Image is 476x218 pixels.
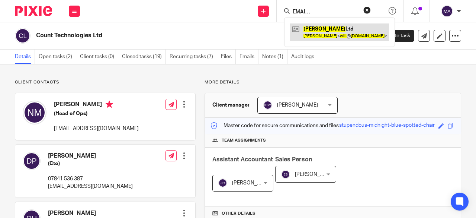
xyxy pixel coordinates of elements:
img: svg%3E [441,5,453,17]
img: svg%3E [218,178,227,187]
span: Sales Person [275,157,312,162]
a: Recurring tasks (7) [170,50,217,64]
h3: Client manager [212,101,250,109]
p: Client contacts [15,79,196,85]
a: Audit logs [291,50,318,64]
h5: (Cto) [48,160,133,167]
p: [EMAIL_ADDRESS][DOMAIN_NAME] [54,125,139,132]
p: [EMAIL_ADDRESS][DOMAIN_NAME] [48,183,133,190]
i: Primary [106,101,113,108]
img: svg%3E [281,170,290,179]
a: Emails [239,50,258,64]
h4: [PERSON_NAME] [48,209,96,217]
h4: [PERSON_NAME] [48,152,133,160]
span: [PERSON_NAME] [277,102,318,108]
span: Team assignments [222,138,266,143]
h2: Count Technologies Ltd [36,32,295,40]
p: 07841 536 387 [48,175,133,183]
input: Search [292,9,358,16]
img: svg%3E [23,101,46,124]
a: Closed tasks (19) [122,50,166,64]
img: svg%3E [23,152,41,170]
h4: [PERSON_NAME] [54,101,139,110]
h5: (Head of Ops) [54,110,139,117]
span: [PERSON_NAME] [295,172,336,177]
p: Master code for secure communications and files [210,122,339,129]
a: Open tasks (2) [39,50,76,64]
a: Files [221,50,236,64]
button: Clear [363,6,371,14]
a: Details [15,50,35,64]
a: Client tasks (0) [80,50,118,64]
a: Notes (1) [262,50,287,64]
img: svg%3E [263,101,272,110]
span: Assistant Accountant [212,157,273,162]
span: Other details [222,211,255,217]
div: stupendous-midnight-blue-spotted-chair [339,121,435,130]
img: svg%3E [15,28,30,44]
span: [PERSON_NAME] [232,180,273,186]
img: Pixie [15,6,52,16]
p: More details [205,79,461,85]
